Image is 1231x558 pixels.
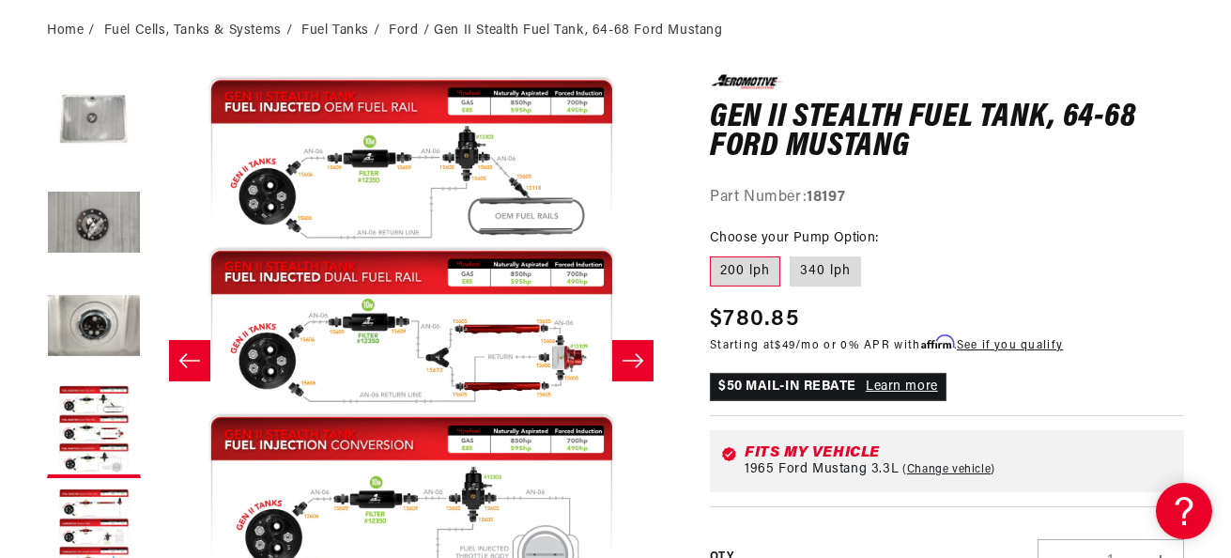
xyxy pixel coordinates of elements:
[710,336,1063,354] p: Starting at /mo or 0% APR with .
[807,190,845,205] strong: 18197
[434,21,722,41] li: Gen II Stealth Fuel Tank, 64-68 Ford Mustang
[710,103,1184,163] h1: Gen II Stealth Fuel Tank, 64-68 Ford Mustang
[745,445,1173,460] div: Fits my vehicle
[710,302,799,336] span: $780.85
[169,340,210,381] button: Slide left
[790,256,861,287] label: 340 lph
[710,256,780,287] label: 200 lph
[47,21,84,41] a: Home
[957,340,1063,351] a: See if you qualify - Learn more about Affirm Financing (opens in modal)
[301,21,369,41] a: Fuel Tanks
[47,21,1184,41] nav: breadcrumbs
[47,74,141,168] button: Load image 1 in gallery view
[745,462,899,477] span: 1965 Ford Mustang 3.3L
[47,384,141,478] button: Load image 4 in gallery view
[710,373,946,401] p: $50 MAIL-IN REBATE
[710,186,1184,210] div: Part Number:
[866,380,938,394] a: Learn more
[389,21,418,41] a: Ford
[104,21,298,41] li: Fuel Cells, Tanks & Systems
[902,462,995,477] a: Change vehicle
[775,340,795,351] span: $49
[612,340,654,381] button: Slide right
[47,178,141,271] button: Load image 2 in gallery view
[921,335,954,349] span: Affirm
[710,228,881,248] legend: Choose your Pump Option:
[47,281,141,375] button: Load image 3 in gallery view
